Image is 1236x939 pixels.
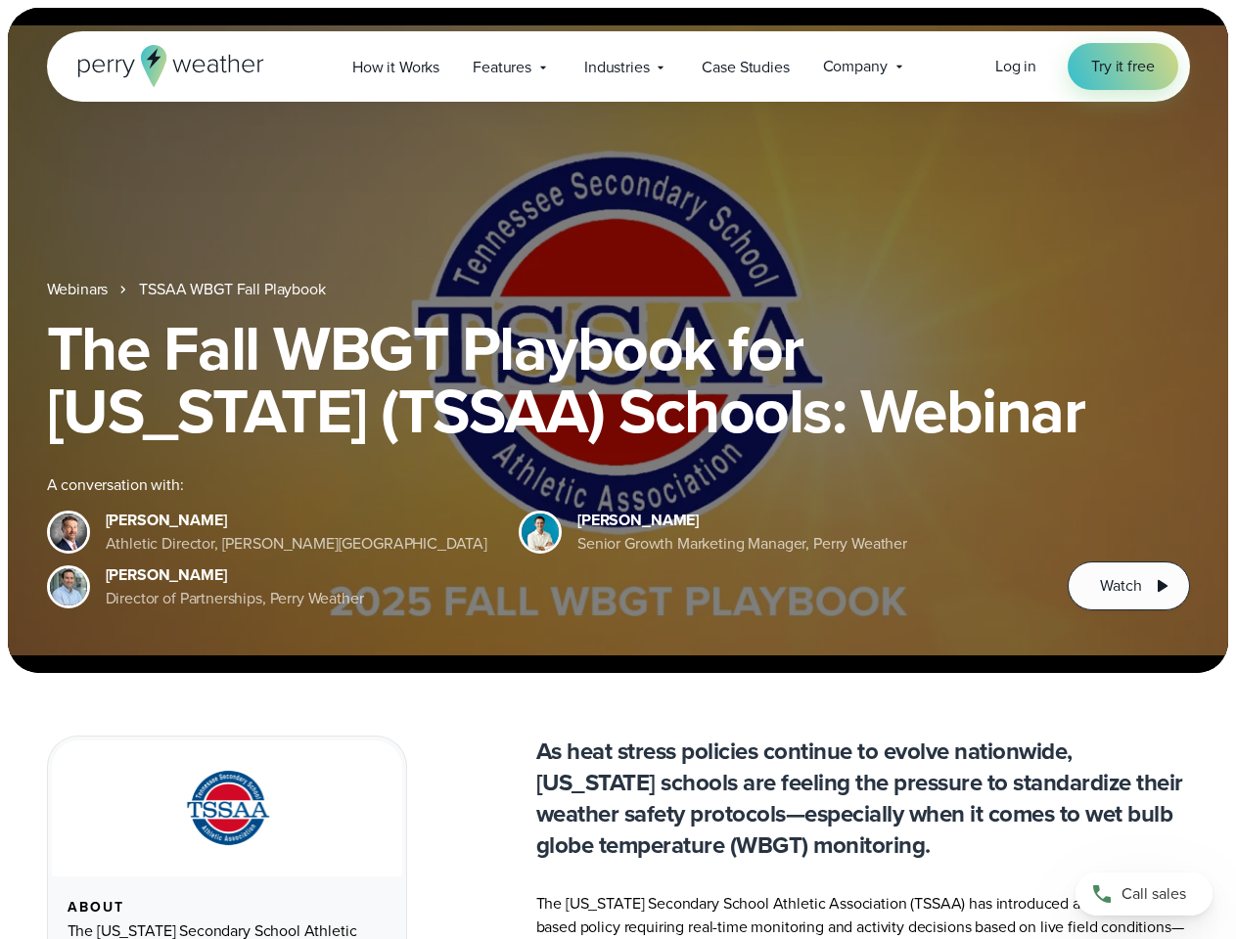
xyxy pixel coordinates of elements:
[577,509,907,532] div: [PERSON_NAME]
[106,532,488,556] div: Athletic Director, [PERSON_NAME][GEOGRAPHIC_DATA]
[336,47,456,87] a: How it Works
[702,56,789,79] span: Case Studies
[1091,55,1154,78] span: Try it free
[47,473,1037,497] div: A conversation with:
[47,317,1190,442] h1: The Fall WBGT Playbook for [US_STATE] (TSSAA) Schools: Webinar
[1076,872,1213,916] a: Call sales
[50,568,87,605] img: Jeff Wood
[522,514,559,551] img: Spencer Patton, Perry Weather
[161,764,293,853] img: TSSAA-Tennessee-Secondary-School-Athletic-Association.svg
[823,55,888,78] span: Company
[536,736,1190,861] p: As heat stress policies continue to evolve nationwide, [US_STATE] schools are feeling the pressur...
[352,56,439,79] span: How it Works
[47,278,109,301] a: Webinars
[1068,43,1177,90] a: Try it free
[995,55,1036,78] a: Log in
[1122,882,1186,906] span: Call sales
[1100,574,1141,598] span: Watch
[473,56,531,79] span: Features
[47,278,1190,301] nav: Breadcrumb
[50,514,87,551] img: Brian Wyatt
[1068,561,1189,610] button: Watch
[106,587,364,610] div: Director of Partnerships, Perry Weather
[106,563,364,587] div: [PERSON_NAME]
[584,56,649,79] span: Industries
[139,278,325,301] a: TSSAA WBGT Fall Playbook
[577,532,907,556] div: Senior Growth Marketing Manager, Perry Weather
[68,900,387,916] div: About
[685,47,805,87] a: Case Studies
[995,55,1036,77] span: Log in
[106,509,488,532] div: [PERSON_NAME]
